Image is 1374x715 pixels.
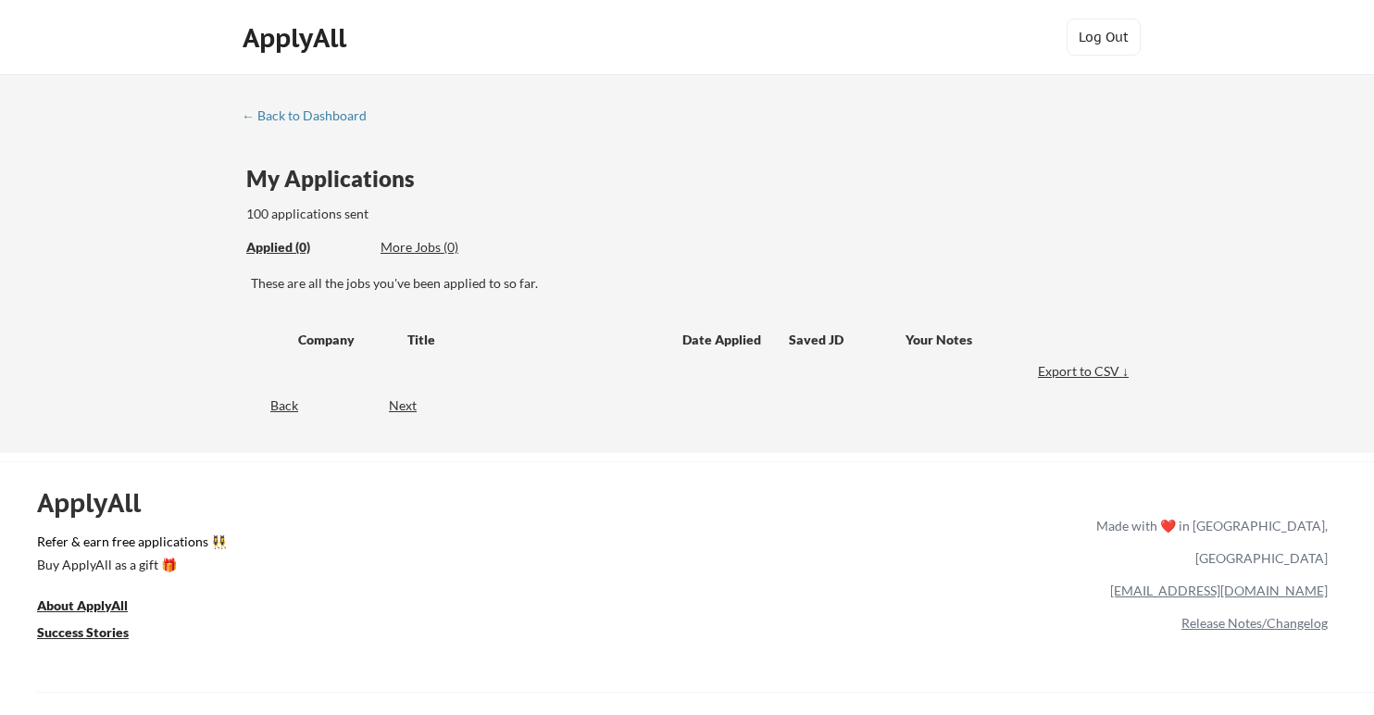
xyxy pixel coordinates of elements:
u: Success Stories [37,624,129,640]
div: ApplyAll [37,487,162,519]
div: Title [407,331,665,349]
div: These are all the jobs you've been applied to so far. [251,274,1133,293]
div: My Applications [246,168,430,190]
a: Release Notes/Changelog [1181,615,1328,631]
div: Buy ApplyAll as a gift 🎁 [37,558,222,571]
a: Success Stories [37,622,154,646]
div: These are job applications we think you'd be a good fit for, but couldn't apply you to automatica... [381,238,517,257]
div: Your Notes [906,331,1117,349]
div: Back [242,396,298,415]
a: About ApplyAll [37,596,154,619]
div: Company [298,331,391,349]
div: ← Back to Dashboard [242,109,381,122]
div: Applied (0) [246,238,367,257]
div: Made with ❤️ in [GEOGRAPHIC_DATA], [GEOGRAPHIC_DATA] [1089,509,1328,574]
div: 100 applications sent [246,205,605,223]
a: ← Back to Dashboard [242,108,381,127]
div: ApplyAll [243,22,352,54]
a: Refer & earn free applications 👯‍♀️ [37,535,709,555]
a: Buy ApplyAll as a gift 🎁 [37,555,222,578]
div: Next [389,396,438,415]
button: Log Out [1067,19,1141,56]
div: More Jobs (0) [381,238,517,257]
div: These are all the jobs you've been applied to so far. [246,238,367,257]
div: Export to CSV ↓ [1038,362,1133,381]
div: Saved JD [789,322,906,356]
a: [EMAIL_ADDRESS][DOMAIN_NAME] [1110,583,1328,598]
u: About ApplyAll [37,597,128,613]
div: Date Applied [682,331,764,349]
